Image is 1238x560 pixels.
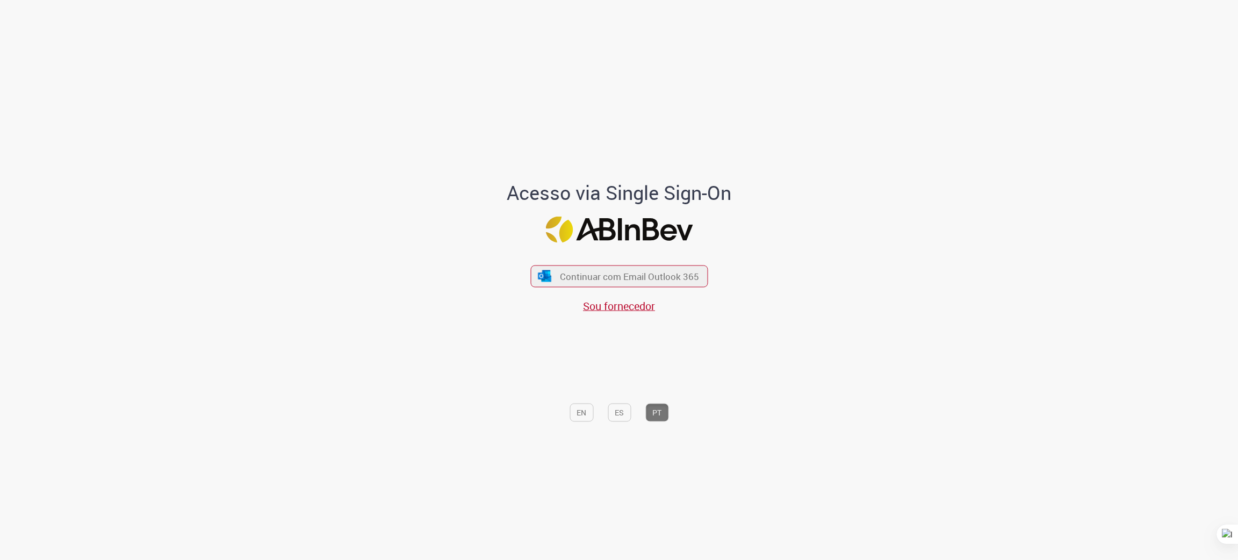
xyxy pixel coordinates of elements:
button: ícone Azure/Microsoft 360 Continuar com Email Outlook 365 [530,265,708,287]
button: EN [570,404,593,422]
a: Sou fornecedor [583,299,655,313]
img: Logo ABInBev [545,217,693,243]
button: ES [608,404,631,422]
h1: Acesso via Single Sign-On [470,182,768,204]
img: ícone Azure/Microsoft 360 [537,270,552,282]
span: Continuar com Email Outlook 365 [560,270,699,283]
button: PT [645,404,668,422]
